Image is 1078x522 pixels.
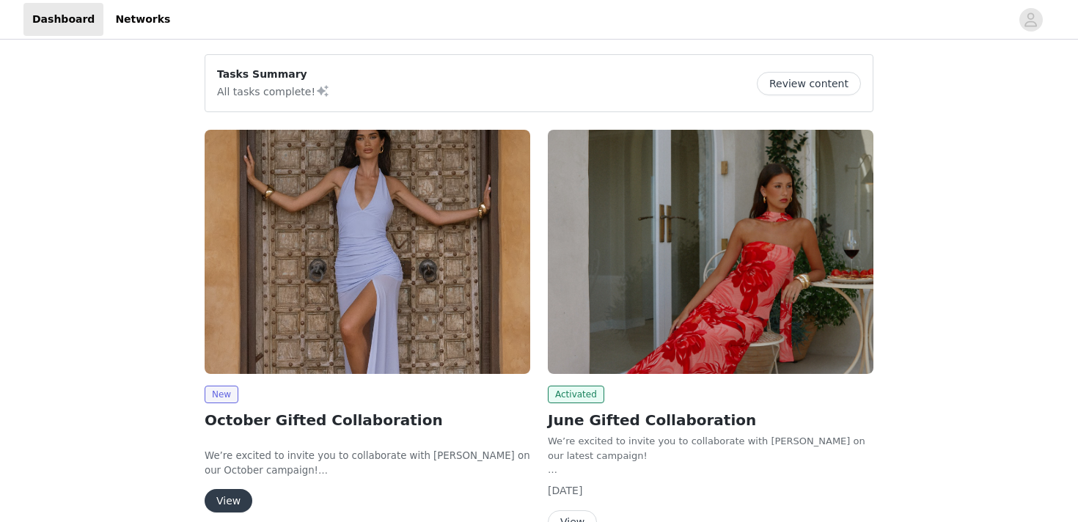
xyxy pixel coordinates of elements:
[217,82,330,100] p: All tasks complete!
[548,130,873,374] img: Peppermayo AUS
[205,130,530,374] img: Peppermayo EU
[205,496,252,507] a: View
[205,450,530,476] span: We’re excited to invite you to collaborate with [PERSON_NAME] on our October campaign!
[548,386,604,403] span: Activated
[548,434,873,463] div: We’re excited to invite you to collaborate with [PERSON_NAME] on our latest campaign!
[1024,8,1038,32] div: avatar
[548,485,582,496] span: [DATE]
[757,72,861,95] button: Review content
[217,67,330,82] p: Tasks Summary
[548,409,873,431] h2: June Gifted Collaboration
[205,386,238,403] span: New
[205,489,252,512] button: View
[23,3,103,36] a: Dashboard
[106,3,179,36] a: Networks
[205,409,530,431] h2: October Gifted Collaboration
